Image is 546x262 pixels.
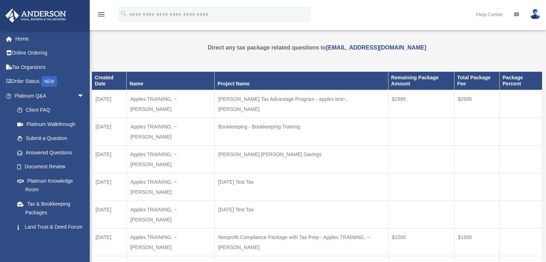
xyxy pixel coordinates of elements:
a: Tax & Bookkeeping Packages [10,197,92,220]
td: $2995 [454,90,499,118]
a: Platinum Knowledge Room [10,174,95,197]
a: [EMAIL_ADDRESS][DOMAIN_NAME] [326,45,426,51]
td: Apples TRAINING, ~ [PERSON_NAME] [127,118,215,145]
span: arrow_drop_down [77,89,92,103]
th: Total Package Fee [454,72,499,90]
td: [DATE] [92,118,127,145]
td: $1500 [388,228,454,256]
td: [DATE] [92,201,127,228]
th: Created Date [92,72,127,90]
a: Home [5,32,95,46]
a: Portal Feedback [10,234,95,248]
th: Name [127,72,215,90]
td: $2995 [388,90,454,118]
a: Tax Organizers [5,60,95,74]
a: Order StatusNEW [5,74,95,89]
a: Platinum Q&Aarrow_drop_down [5,89,95,103]
th: Project Name [214,72,388,90]
td: Apples TRAINING, ~ [PERSON_NAME] [127,173,215,201]
th: Package Percent [500,72,542,90]
img: Anderson Advisors Platinum Portal [3,9,68,23]
td: [DATE] [92,228,127,256]
strong: Direct any tax package related questions to [208,45,426,51]
td: Apples TRAINING, ~ [PERSON_NAME] [127,228,215,256]
td: [PERSON_NAME] [PERSON_NAME] Savings [214,145,388,173]
a: Client FAQ [10,103,95,117]
i: menu [97,10,106,19]
td: [DATE] [92,145,127,173]
td: Apples TRAINING, ~ [PERSON_NAME] [127,201,215,228]
a: menu [97,13,106,19]
td: Nonprofit Compliance Package with Tax Prep - Apples TRAINING, ~ [PERSON_NAME] [214,228,388,256]
a: Submit a Question [10,131,95,146]
td: Apples TRAINING, ~ [PERSON_NAME] [127,145,215,173]
img: User Pic [530,9,541,19]
td: [DATE] [92,90,127,118]
a: Answered Questions [10,145,95,160]
td: [DATE] Test Tax [214,201,388,228]
th: Remaining Package Amount [388,72,454,90]
a: Platinum Walkthrough [10,117,95,131]
td: Apples TRAINING, ~ [PERSON_NAME] [127,90,215,118]
a: Land Trust & Deed Forum [10,220,95,234]
i: search [120,10,128,18]
a: Online Ordering [5,46,95,60]
td: $1500 [454,228,499,256]
div: NEW [41,76,57,87]
a: Document Review [10,160,95,174]
td: [DATE] [92,173,127,201]
td: [PERSON_NAME] Tax Advantage Program - apples test~, [PERSON_NAME] [214,90,388,118]
td: [DATE] Test Tax [214,173,388,201]
td: Bookkeeping - Bookkeeping Training [214,118,388,145]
